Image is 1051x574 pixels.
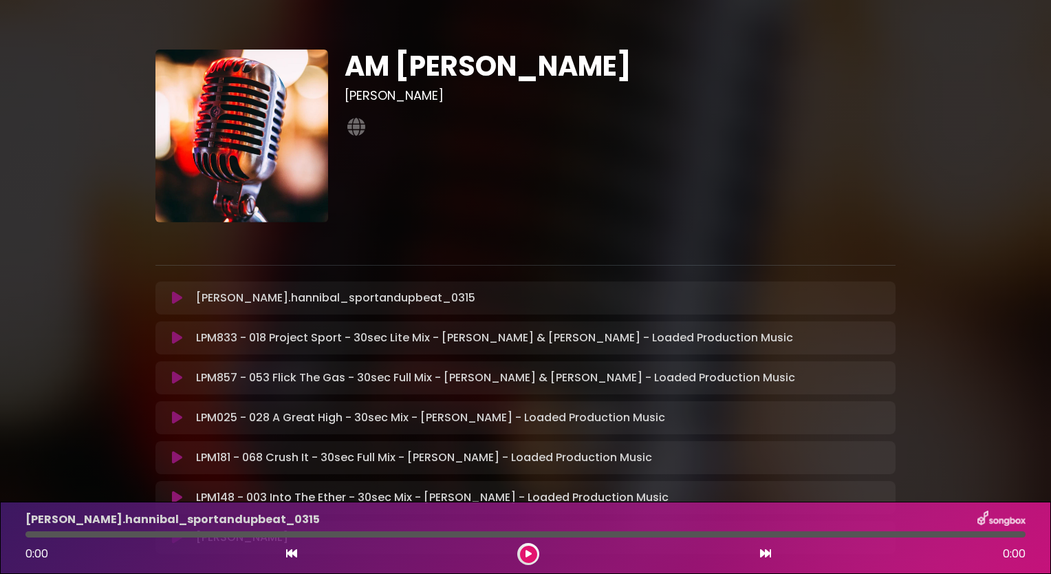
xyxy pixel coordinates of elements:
span: 0:00 [1003,546,1026,562]
p: [PERSON_NAME].hannibal_sportandupbeat_0315 [25,511,320,528]
p: LPM148 - 003 Into The Ether - 30sec Mix - [PERSON_NAME] - Loaded Production Music [196,489,669,506]
img: songbox-logo-white.png [977,511,1026,529]
h3: [PERSON_NAME] [345,88,896,103]
p: LPM025 - 028 A Great High - 30sec Mix - [PERSON_NAME] - Loaded Production Music [196,410,665,426]
span: 0:00 [25,546,48,562]
p: LPM857 - 053 Flick The Gas - 30sec Full Mix - [PERSON_NAME] & [PERSON_NAME] - Loaded Production M... [196,370,795,386]
img: aM3QKArqTueG8dwo5ilj [155,50,328,222]
p: LPM833 - 018 Project Sport - 30sec Lite Mix - [PERSON_NAME] & [PERSON_NAME] - Loaded Production M... [196,330,793,346]
p: LPM181 - 068 Crush It - 30sec Full Mix - [PERSON_NAME] - Loaded Production Music [196,449,652,466]
p: [PERSON_NAME].hannibal_sportandupbeat_0315 [196,290,475,306]
h1: AM [PERSON_NAME] [345,50,896,83]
